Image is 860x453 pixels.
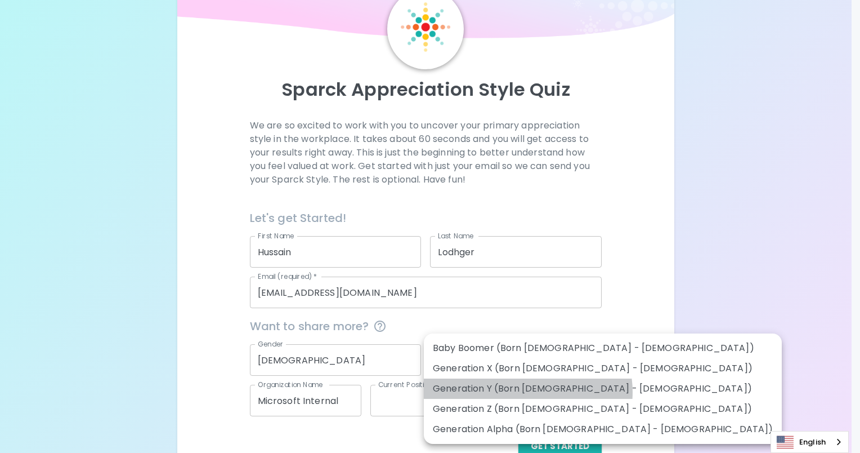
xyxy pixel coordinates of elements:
[424,399,782,419] li: Generation Z (Born [DEMOGRAPHIC_DATA] - [DEMOGRAPHIC_DATA])
[771,431,849,453] div: Language
[424,419,782,439] li: Generation Alpha (Born [DEMOGRAPHIC_DATA] - [DEMOGRAPHIC_DATA])
[771,431,849,453] aside: Language selected: English
[771,432,848,452] a: English
[424,338,782,358] li: Baby Boomer (Born [DEMOGRAPHIC_DATA] - [DEMOGRAPHIC_DATA])
[424,358,782,379] li: Generation X (Born [DEMOGRAPHIC_DATA] - [DEMOGRAPHIC_DATA])
[424,379,782,399] li: Generation Y (Born [DEMOGRAPHIC_DATA] - [DEMOGRAPHIC_DATA])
